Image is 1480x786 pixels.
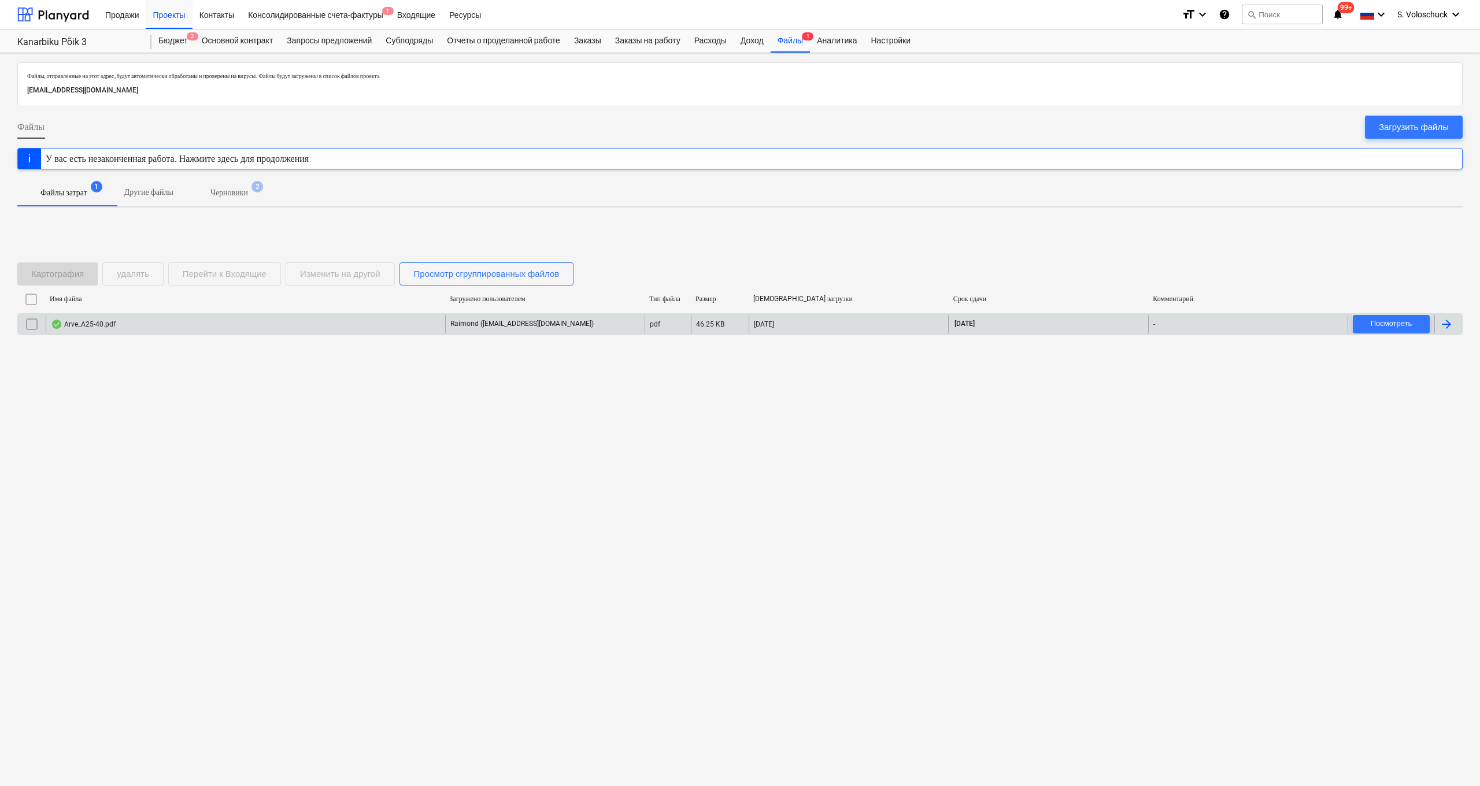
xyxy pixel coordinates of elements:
[1374,8,1388,21] i: keyboard_arrow_down
[51,320,116,329] div: Arve_A25-40.pdf
[953,295,1144,303] div: Срок сдачи
[1153,320,1155,328] div: -
[17,36,138,49] div: Kanarbiku Põik 3
[151,29,195,53] div: Бюджет
[754,320,774,328] div: [DATE]
[953,319,976,329] span: [DATE]
[695,295,744,303] div: Размер
[187,32,198,40] span: 3
[1422,731,1480,786] iframe: Chat Widget
[1353,315,1430,333] button: Посмотреть
[1371,317,1412,331] div: Посмотреть
[649,295,686,303] div: Тип файла
[251,181,263,192] span: 2
[40,187,87,199] p: Файлы затрат
[91,181,102,192] span: 1
[450,319,594,329] p: Raimond ([EMAIL_ADDRESS][DOMAIN_NAME])
[567,29,608,53] a: Заказы
[50,295,440,303] div: Имя файла
[399,262,574,286] button: Просмотр сгруппированных файлов
[650,320,660,328] div: pdf
[27,84,1453,97] p: [EMAIL_ADDRESS][DOMAIN_NAME]
[810,29,864,53] a: Аналитика
[802,32,813,40] span: 1
[1338,2,1355,13] span: 99+
[27,72,1453,80] p: Файлы, отправленные на этот адрес, будут автоматически обработаны и проверены на вирусы. Файлы бу...
[195,29,280,53] a: Основной контракт
[449,295,640,303] div: Загружено пользователем
[379,29,440,53] a: Субподряды
[17,120,45,134] span: Файлы
[864,29,917,53] a: Настройки
[608,29,687,53] a: Заказы на работу
[382,7,394,15] span: 1
[1153,295,1344,303] div: Комментарий
[210,187,248,199] p: Черновики
[51,320,62,329] div: OCR завершено
[124,186,173,198] p: Другие файлы
[771,29,810,53] a: Файлы1
[151,29,195,53] a: Бюджет3
[1332,8,1344,21] i: notifications
[1247,10,1256,19] span: search
[414,266,560,281] div: Просмотр сгруппированных файлов
[1379,120,1449,135] div: Загрузить файлы
[753,295,944,303] div: [DEMOGRAPHIC_DATA] загрузки
[1242,5,1323,24] button: Поиск
[440,29,567,53] a: Отчеты о проделанной работе
[1397,10,1448,19] span: S. Voloschuck
[280,29,379,53] a: Запросы предложений
[46,153,309,164] div: У вас есть незаконченная работа. Нажмите здесь для продолжения
[1449,8,1463,21] i: keyboard_arrow_down
[1219,8,1230,21] i: База знаний
[1196,8,1209,21] i: keyboard_arrow_down
[1182,8,1196,21] i: format_size
[1365,116,1463,139] button: Загрузить файлы
[771,29,810,53] div: Файлы
[1422,731,1480,786] div: Віджет чату
[734,29,771,53] a: Доход
[696,320,724,328] div: 46.25 KB
[687,29,734,53] a: Расходы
